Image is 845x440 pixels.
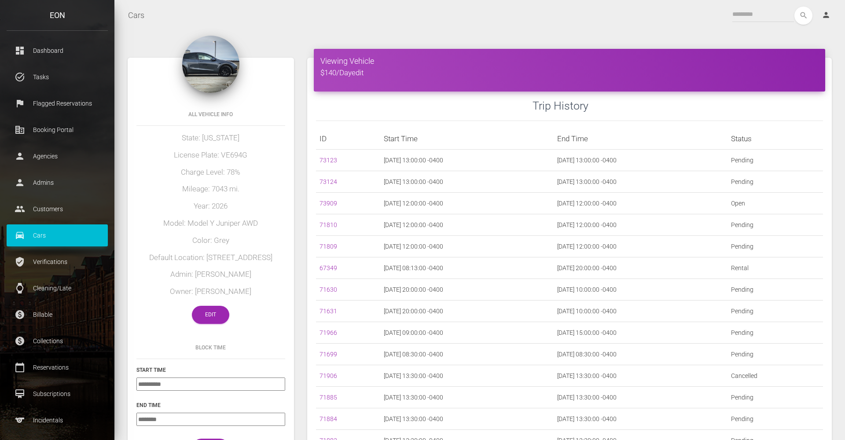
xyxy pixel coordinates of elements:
a: 71699 [320,351,337,358]
p: Collections [13,334,101,348]
td: [DATE] 20:00:00 -0400 [554,257,727,279]
td: Pending [727,279,823,301]
td: [DATE] 13:00:00 -0400 [554,150,727,171]
td: Pending [727,150,823,171]
td: Pending [727,387,823,408]
h5: Year: 2026 [136,201,285,212]
a: people Customers [7,198,108,220]
p: Subscriptions [13,387,101,400]
p: Verifications [13,255,101,268]
td: Open [727,193,823,214]
a: 71884 [320,415,337,422]
td: [DATE] 08:13:00 -0400 [380,257,554,279]
td: [DATE] 13:30:00 -0400 [554,365,727,387]
h5: Charge Level: 78% [136,167,285,178]
td: Pending [727,322,823,344]
p: Admins [13,176,101,189]
p: Dashboard [13,44,101,57]
td: [DATE] 12:00:00 -0400 [380,193,554,214]
a: person Agencies [7,145,108,167]
a: 71630 [320,286,337,293]
a: paid Billable [7,304,108,326]
td: Pending [727,408,823,430]
td: [DATE] 20:00:00 -0400 [380,301,554,322]
i: person [822,11,830,19]
a: verified_user Verifications [7,251,108,273]
h5: State: [US_STATE] [136,133,285,143]
td: [DATE] 10:00:00 -0400 [554,301,727,322]
a: task_alt Tasks [7,66,108,88]
td: [DATE] 13:30:00 -0400 [554,408,727,430]
h4: Viewing Vehicle [320,55,819,66]
a: card_membership Subscriptions [7,383,108,405]
h5: Owner: [PERSON_NAME] [136,286,285,297]
img: 251.png [182,36,239,93]
a: dashboard Dashboard [7,40,108,62]
a: 71810 [320,221,337,228]
a: 71809 [320,243,337,250]
h6: All Vehicle Info [136,110,285,118]
td: [DATE] 15:00:00 -0400 [554,322,727,344]
p: Customers [13,202,101,216]
p: Cleaning/Late [13,282,101,295]
th: Status [727,128,823,150]
td: Pending [727,171,823,193]
th: End Time [554,128,727,150]
h5: License Plate: VE694G [136,150,285,161]
td: Pending [727,236,823,257]
td: [DATE] 10:00:00 -0400 [554,279,727,301]
a: person Admins [7,172,108,194]
p: Agencies [13,150,101,163]
h3: Trip History [533,98,823,114]
p: Tasks [13,70,101,84]
th: Start Time [380,128,554,150]
td: Cancelled [727,365,823,387]
td: [DATE] 13:30:00 -0400 [380,387,554,408]
p: Incidentals [13,414,101,427]
a: 73124 [320,178,337,185]
td: [DATE] 13:30:00 -0400 [380,408,554,430]
p: Cars [13,229,101,242]
a: calendar_today Reservations [7,356,108,378]
td: [DATE] 13:00:00 -0400 [554,171,727,193]
td: Pending [727,301,823,322]
td: [DATE] 12:00:00 -0400 [554,193,727,214]
td: [DATE] 13:30:00 -0400 [380,365,554,387]
a: 71631 [320,308,337,315]
a: Edit [192,306,229,324]
h5: $140/Day [320,68,819,78]
button: search [794,7,812,25]
td: Pending [727,344,823,365]
a: sports Incidentals [7,409,108,431]
a: Cars [128,4,144,26]
a: 73909 [320,200,337,207]
h5: Admin: [PERSON_NAME] [136,269,285,280]
h6: Start Time [136,366,285,374]
td: [DATE] 12:00:00 -0400 [380,236,554,257]
td: [DATE] 13:00:00 -0400 [380,150,554,171]
a: paid Collections [7,330,108,352]
a: corporate_fare Booking Portal [7,119,108,141]
td: [DATE] 08:30:00 -0400 [554,344,727,365]
a: flag Flagged Reservations [7,92,108,114]
p: Reservations [13,361,101,374]
td: Pending [727,214,823,236]
td: [DATE] 13:30:00 -0400 [554,387,727,408]
h6: End Time [136,401,285,409]
h5: Model: Model Y Juniper AWD [136,218,285,229]
a: drive_eta Cars [7,224,108,246]
a: 67349 [320,264,337,271]
a: watch Cleaning/Late [7,277,108,299]
h5: Mileage: 7043 mi. [136,184,285,194]
td: Rental [727,257,823,279]
th: ID [316,128,380,150]
a: 73123 [320,157,337,164]
td: [DATE] 13:00:00 -0400 [380,171,554,193]
h5: Color: Grey [136,235,285,246]
a: 71966 [320,329,337,336]
td: [DATE] 08:30:00 -0400 [380,344,554,365]
a: edit [352,68,364,77]
h5: Default Location: [STREET_ADDRESS] [136,253,285,263]
a: person [815,7,838,24]
td: [DATE] 09:00:00 -0400 [380,322,554,344]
